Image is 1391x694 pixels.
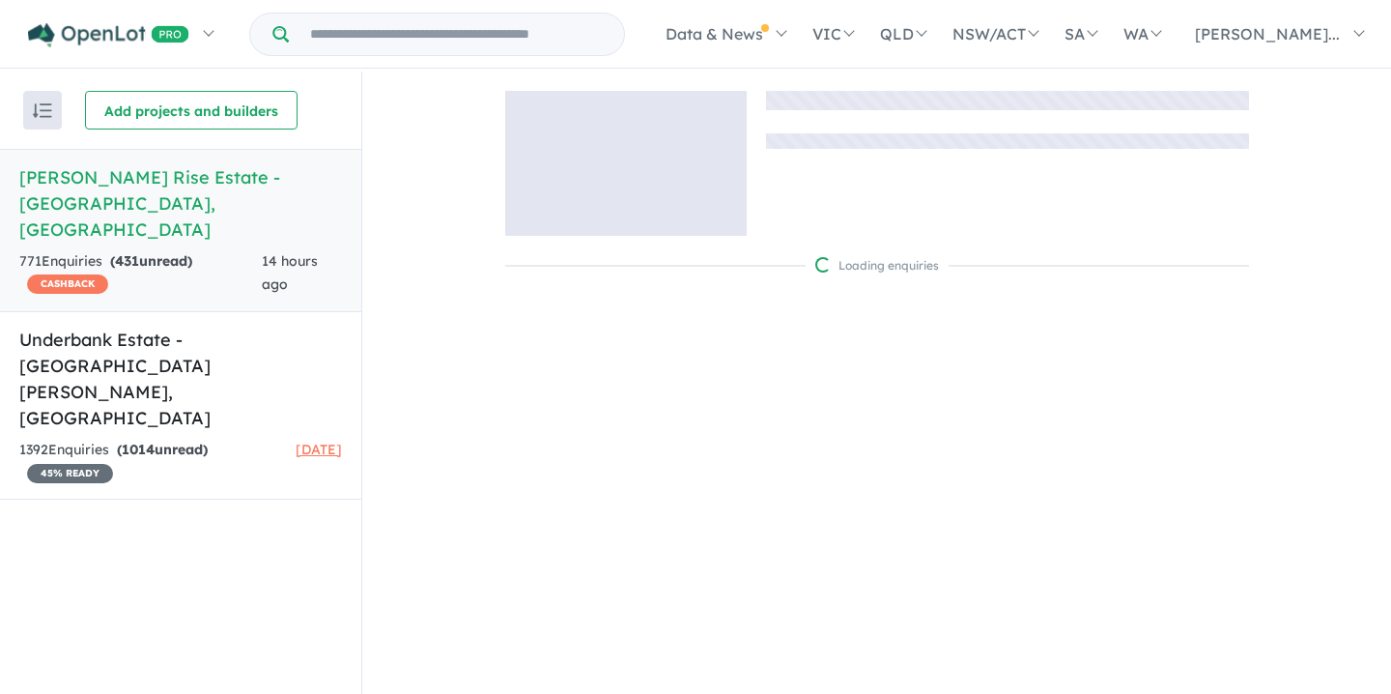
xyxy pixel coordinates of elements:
span: 1014 [122,441,155,458]
h5: [PERSON_NAME] Rise Estate - [GEOGRAPHIC_DATA] , [GEOGRAPHIC_DATA] [19,164,342,243]
div: 771 Enquir ies [19,250,262,297]
img: Openlot PRO Logo White [28,23,189,47]
span: [PERSON_NAME]... [1195,24,1340,43]
strong: ( unread) [110,252,192,270]
span: 45 % READY [27,464,113,483]
div: Loading enquiries [815,256,939,275]
strong: ( unread) [117,441,208,458]
img: sort.svg [33,103,52,118]
div: 1392 Enquir ies [19,439,296,485]
span: 431 [115,252,139,270]
span: 14 hours ago [262,252,318,293]
span: [DATE] [296,441,342,458]
h5: Underbank Estate - [GEOGRAPHIC_DATA][PERSON_NAME] , [GEOGRAPHIC_DATA] [19,327,342,431]
span: CASHBACK [27,275,108,294]
button: Add projects and builders [85,91,298,130]
input: Try estate name, suburb, builder or developer [293,14,620,55]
